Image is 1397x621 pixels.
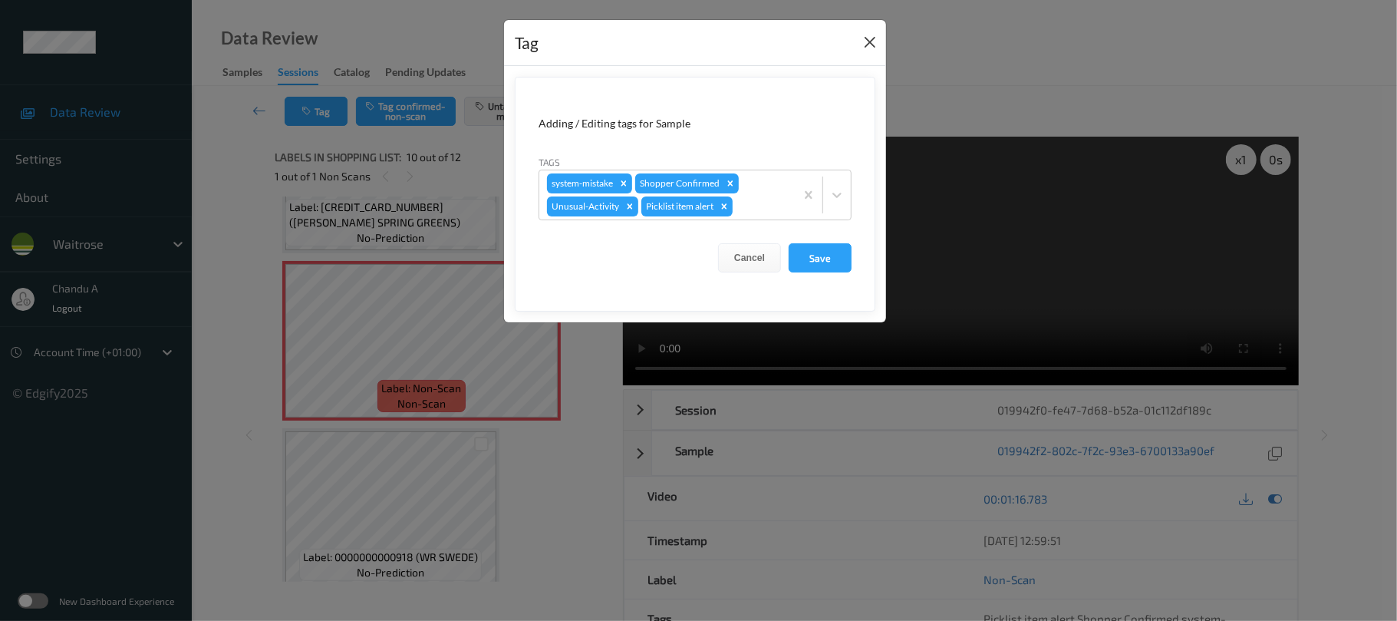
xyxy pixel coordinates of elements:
[621,197,638,216] div: Remove Unusual-Activity
[641,197,716,216] div: Picklist item alert
[515,31,539,55] div: Tag
[718,243,781,273] button: Cancel
[547,197,621,216] div: Unusual-Activity
[547,173,615,193] div: system-mistake
[716,197,733,216] div: Remove Picklist item alert
[635,173,722,193] div: Shopper Confirmed
[539,116,852,131] div: Adding / Editing tags for Sample
[789,243,852,273] button: Save
[615,173,632,193] div: Remove system-mistake
[539,155,560,169] label: Tags
[859,31,881,53] button: Close
[722,173,739,193] div: Remove Shopper Confirmed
